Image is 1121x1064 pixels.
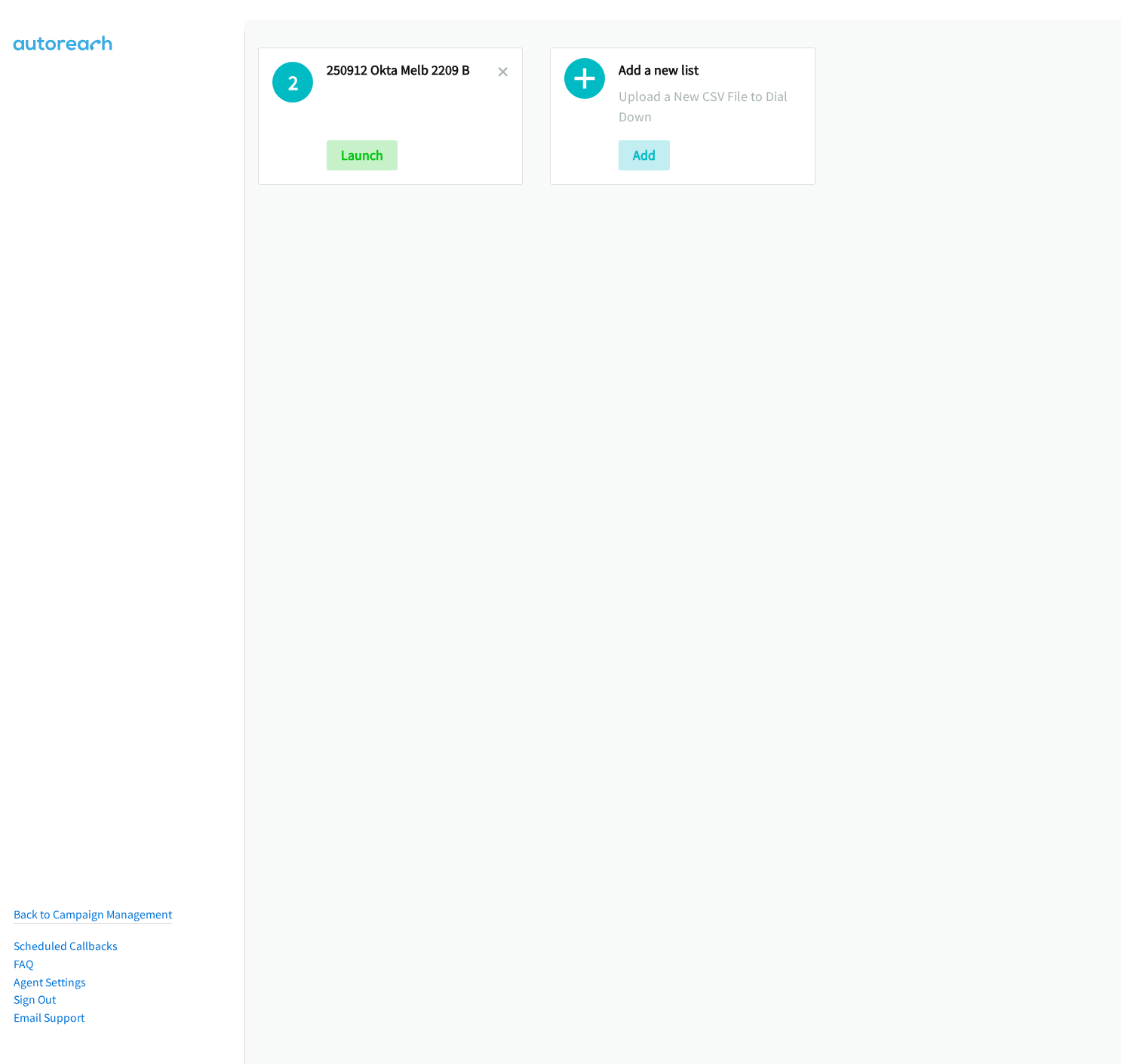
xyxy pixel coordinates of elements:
[327,62,498,79] h2: 250912 Okta Melb 2209 B
[14,1010,84,1025] a: Email Support
[619,86,800,127] p: Upload a New CSV File to Dial Down
[14,975,86,989] a: Agent Settings
[327,140,398,170] button: Launch
[14,939,118,953] a: Scheduled Callbacks
[619,62,800,79] h2: Add a new list
[14,907,172,921] a: Back to Campaign Management
[14,957,33,971] a: FAQ
[272,62,313,103] h1: 2
[14,992,56,1007] a: Sign Out
[619,140,670,170] button: Add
